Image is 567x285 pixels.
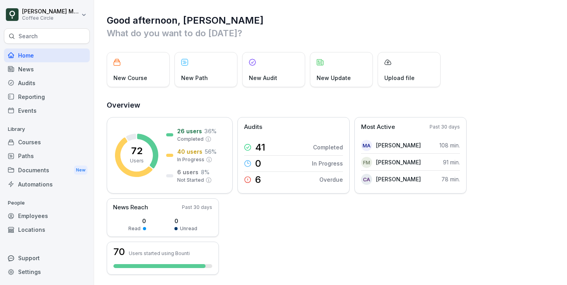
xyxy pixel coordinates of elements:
[313,143,343,151] p: Completed
[22,15,80,21] p: Coffee Circle
[107,27,555,39] p: What do you want to do [DATE]?
[255,175,261,184] p: 6
[205,147,217,156] p: 56 %
[4,135,90,149] a: Courses
[4,197,90,209] p: People
[361,140,372,151] div: MA
[4,104,90,117] a: Events
[182,204,212,211] p: Past 30 days
[376,175,421,183] p: [PERSON_NAME]
[439,141,460,149] p: 108 min.
[361,157,372,168] div: FM
[4,62,90,76] a: News
[128,217,146,225] p: 0
[255,159,261,168] p: 0
[4,149,90,163] a: Paths
[255,143,265,152] p: 41
[443,158,460,166] p: 91 min.
[4,163,90,177] div: Documents
[4,163,90,177] a: DocumentsNew
[113,247,125,257] h3: 70
[74,166,87,175] div: New
[384,74,415,82] p: Upload file
[4,251,90,265] div: Support
[319,175,343,184] p: Overdue
[22,8,80,15] p: [PERSON_NAME] Moschioni
[177,168,198,176] p: 6 users
[128,225,141,232] p: Read
[4,223,90,237] a: Locations
[107,14,555,27] h1: Good afternoon, [PERSON_NAME]
[4,48,90,62] a: Home
[4,209,90,223] a: Employees
[177,156,204,163] p: In Progress
[361,123,395,132] p: Most Active
[177,147,202,156] p: 40 users
[180,225,197,232] p: Unread
[174,217,197,225] p: 0
[131,146,143,156] p: 72
[441,175,460,183] p: 78 min.
[130,157,144,164] p: Users
[4,90,90,104] a: Reporting
[177,177,204,184] p: Not Started
[312,159,343,168] p: In Progress
[361,174,372,185] div: CA
[177,127,202,135] p: 26 users
[317,74,351,82] p: New Update
[4,76,90,90] a: Audits
[129,250,190,256] p: Users started using Bounti
[376,158,421,166] p: [PERSON_NAME]
[4,265,90,279] a: Settings
[113,74,147,82] p: New Course
[376,141,421,149] p: [PERSON_NAME]
[430,123,460,130] p: Past 30 days
[204,127,217,135] p: 36 %
[4,123,90,136] p: Library
[249,74,277,82] p: New Audit
[201,168,209,176] p: 8 %
[4,177,90,191] a: Automations
[19,32,38,40] p: Search
[177,136,204,143] p: Completed
[244,123,262,132] p: Audits
[107,100,555,111] h2: Overview
[181,74,208,82] p: New Path
[113,203,148,212] p: News Reach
